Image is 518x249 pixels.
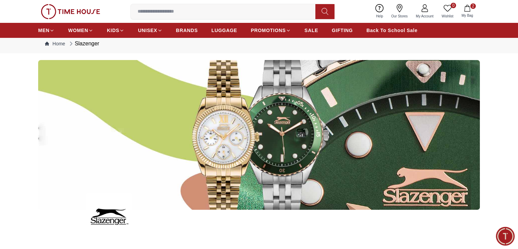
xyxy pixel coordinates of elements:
[85,193,132,240] img: ...
[304,24,318,36] a: SALE
[176,24,198,36] a: BRANDS
[68,27,88,34] span: WOMEN
[2,148,135,182] textarea: We are here to help you
[304,27,318,34] span: SALE
[38,34,480,53] nav: Breadcrumb
[12,105,102,137] span: Hey there! Need help finding the perfect watch? I'm here if you have any questions or need a quic...
[68,40,99,48] div: Slazenger
[332,27,353,34] span: GIFTING
[470,3,476,9] span: 2
[496,227,515,246] div: Chat Widget
[38,24,54,36] a: MEN
[91,134,108,138] span: 11:26 AM
[176,27,198,34] span: BRANDS
[451,3,456,8] span: 0
[138,24,162,36] a: UNISEX
[389,14,410,19] span: Our Stores
[21,6,32,18] img: Profile picture of Time House Support
[439,14,456,19] span: Wishlist
[332,24,353,36] a: GIFTING
[36,9,114,15] div: Time House Support
[138,27,157,34] span: UNISEX
[387,3,412,20] a: Our Stores
[372,3,387,20] a: Help
[251,24,291,36] a: PROMOTIONS
[413,14,436,19] span: My Account
[459,13,476,18] span: My Bag
[39,104,45,112] em: Blush
[251,27,286,34] span: PROMOTIONS
[366,24,418,36] a: Back To School Sale
[107,24,124,36] a: KIDS
[38,27,49,34] span: MEN
[438,3,457,20] a: 0Wishlist
[211,27,237,34] span: LUGGAGE
[107,27,119,34] span: KIDS
[457,3,477,19] button: 2My Bag
[38,60,480,210] img: ...
[366,27,418,34] span: Back To School Sale
[5,5,19,19] em: Back
[7,91,135,99] div: Time House Support
[68,24,93,36] a: WOMEN
[373,14,386,19] span: Help
[45,40,65,47] a: Home
[211,24,237,36] a: LUGGAGE
[41,4,100,19] img: ...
